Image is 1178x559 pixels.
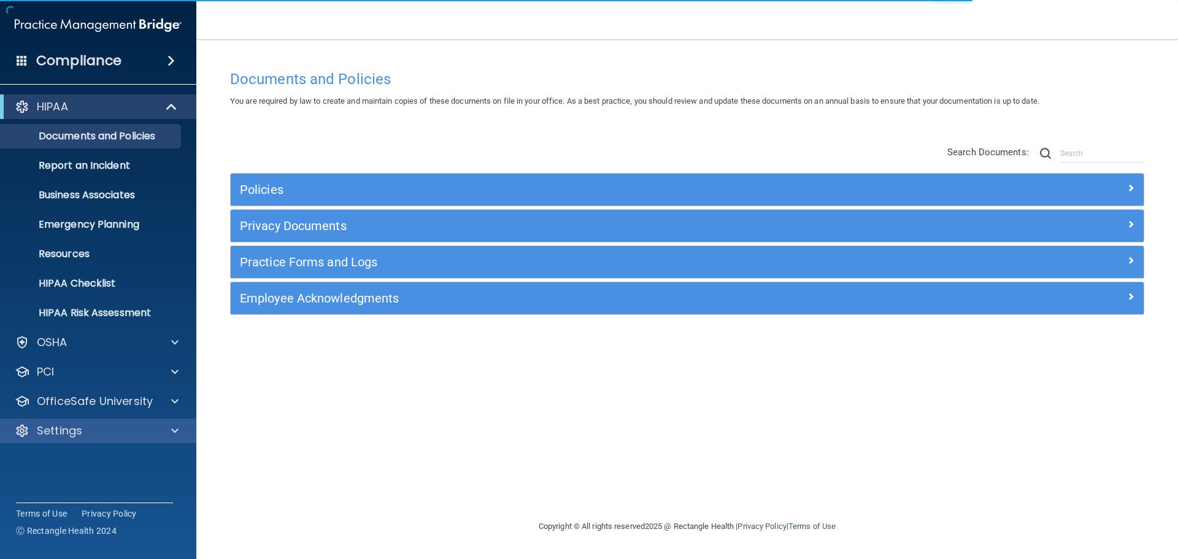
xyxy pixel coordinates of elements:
[8,277,175,290] p: HIPAA Checklist
[240,288,1134,308] a: Employee Acknowledgments
[240,291,906,305] h5: Employee Acknowledgments
[463,507,911,546] div: Copyright © All rights reserved 2025 @ Rectangle Health | |
[37,99,68,114] p: HIPAA
[8,189,175,201] p: Business Associates
[15,99,178,114] a: HIPAA
[1060,144,1144,163] input: Search
[230,71,1144,87] h4: Documents and Policies
[240,252,1134,272] a: Practice Forms and Logs
[240,183,906,196] h5: Policies
[737,522,786,531] a: Privacy Policy
[15,364,179,379] a: PCI
[8,160,175,172] p: Report an Incident
[37,394,153,409] p: OfficeSafe University
[8,307,175,319] p: HIPAA Risk Assessment
[37,335,67,350] p: OSHA
[16,507,67,520] a: Terms of Use
[240,255,906,269] h5: Practice Forms and Logs
[36,52,121,69] h4: Compliance
[788,522,836,531] a: Terms of Use
[15,423,179,438] a: Settings
[15,394,179,409] a: OfficeSafe University
[230,96,1039,106] span: You are required by law to create and maintain copies of these documents on file in your office. ...
[16,525,117,537] span: Ⓒ Rectangle Health 2024
[37,364,54,379] p: PCI
[37,423,82,438] p: Settings
[947,147,1029,158] span: Search Documents:
[8,130,175,142] p: Documents and Policies
[1040,148,1051,159] img: ic-search.3b580494.png
[8,218,175,231] p: Emergency Planning
[82,507,137,520] a: Privacy Policy
[8,248,175,260] p: Resources
[240,216,1134,236] a: Privacy Documents
[15,335,179,350] a: OSHA
[240,180,1134,199] a: Policies
[240,219,906,233] h5: Privacy Documents
[15,13,182,37] img: PMB logo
